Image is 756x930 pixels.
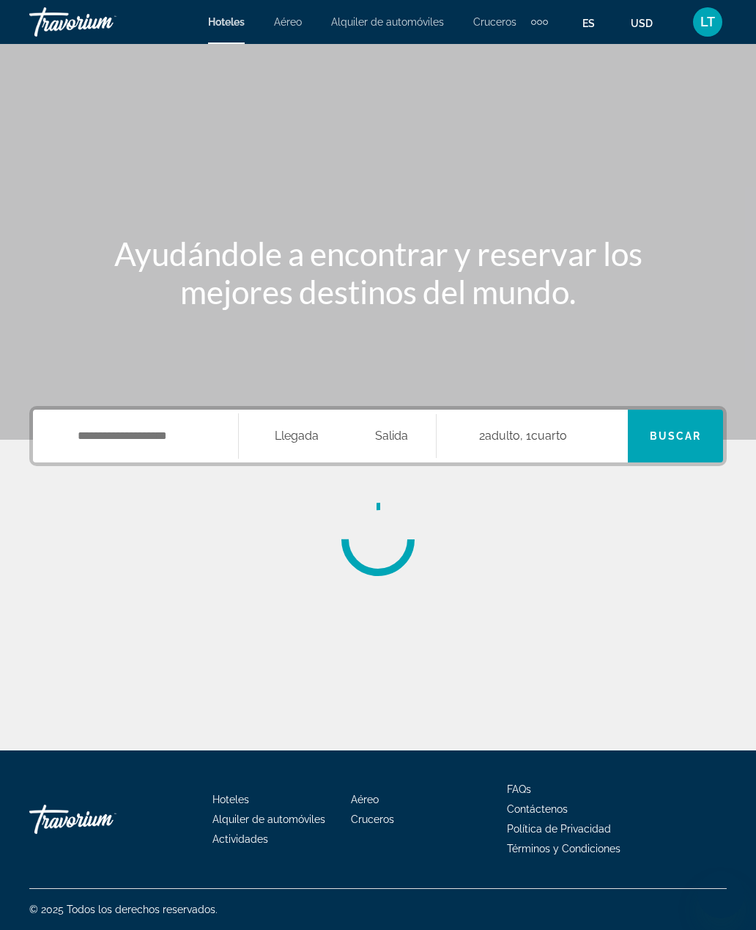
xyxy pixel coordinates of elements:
button: Change currency [631,12,667,34]
button: Check in and out dates [239,410,437,462]
h1: Ayudándole a encontrar y reservar los mejores destinos del mundo. [103,235,653,311]
a: Alquiler de automóviles [331,16,444,28]
a: Contáctenos [507,803,568,815]
a: Cruceros [473,16,516,28]
span: LT [700,15,715,29]
a: Actividades [212,833,268,845]
button: User Menu [689,7,727,37]
button: Travelers: 2 adults, 0 children [437,410,628,462]
button: Extra navigation items [531,10,548,34]
iframe: Botón para iniciar la ventana de mensajería [697,871,744,918]
a: Aéreo [351,794,379,805]
span: Buscar [650,430,702,442]
span: USD [631,18,653,29]
a: Alquiler de automóviles [212,813,325,825]
a: FAQs [507,783,531,795]
span: es [582,18,595,29]
a: Travorium [29,3,176,41]
span: Adulto [485,429,520,443]
button: Change language [582,12,609,34]
a: Hoteles [212,794,249,805]
span: , 1 [520,426,567,446]
span: © 2025 Todos los derechos reservados. [29,904,218,915]
a: Travorium [29,797,176,841]
a: Cruceros [351,813,394,825]
a: Aéreo [274,16,302,28]
div: Search widget [33,410,723,462]
a: Términos y Condiciones [507,843,620,855]
button: Buscar [628,410,723,462]
span: Cuarto [531,429,567,443]
span: 2 [479,426,520,446]
a: Hoteles [208,16,245,28]
a: Política de Privacidad [507,823,611,835]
